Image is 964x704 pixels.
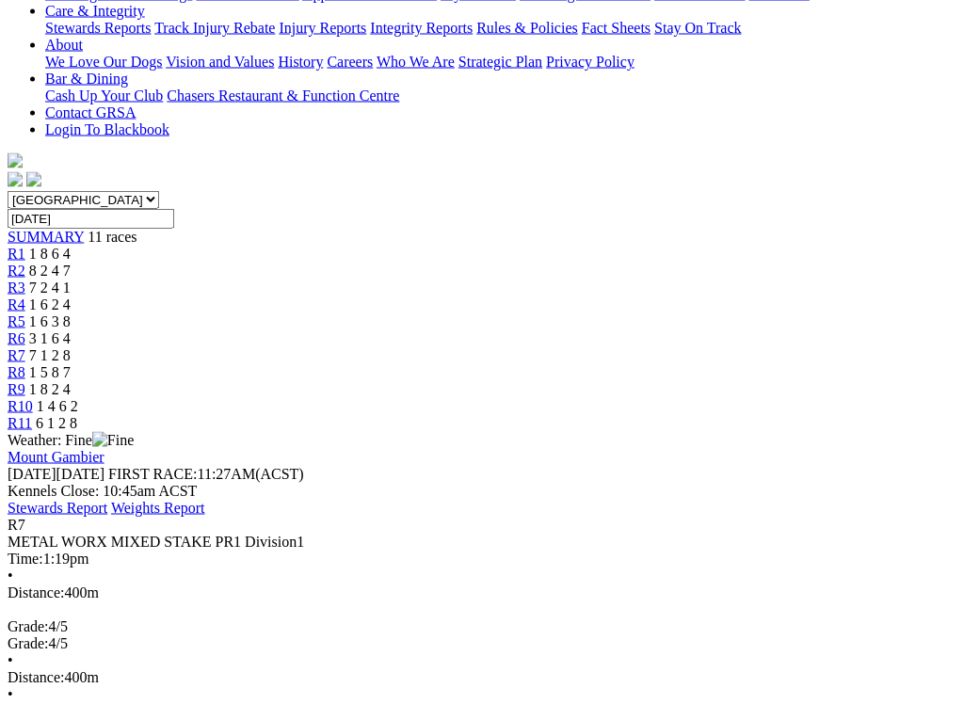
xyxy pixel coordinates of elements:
span: 1 8 2 4 [29,381,71,397]
img: logo-grsa-white.png [8,153,23,168]
span: Grade: [8,635,49,651]
a: We Love Our Dogs [45,54,162,70]
span: 1 5 8 7 [29,364,71,380]
span: 1 8 6 4 [29,246,71,262]
div: 1:19pm [8,551,956,568]
img: twitter.svg [26,172,41,187]
a: Weights Report [111,500,205,516]
a: Rules & Policies [476,20,578,36]
a: Who We Are [377,54,455,70]
a: Integrity Reports [370,20,473,36]
span: 7 2 4 1 [29,280,71,296]
a: Stewards Reports [45,20,151,36]
a: Stewards Report [8,500,107,516]
a: R9 [8,381,25,397]
span: 3 1 6 4 [29,330,71,346]
a: SUMMARY [8,229,84,245]
a: Care & Integrity [45,3,145,19]
a: Vision and Values [166,54,274,70]
a: Chasers Restaurant & Function Centre [167,88,399,104]
a: R4 [8,296,25,312]
span: Weather: Fine [8,432,134,448]
span: 7 1 2 8 [29,347,71,363]
a: R10 [8,398,33,414]
a: Cash Up Your Club [45,88,163,104]
a: R3 [8,280,25,296]
span: Time: [8,551,43,567]
a: R7 [8,347,25,363]
a: Fact Sheets [582,20,651,36]
span: Distance: [8,669,64,685]
a: Careers [327,54,373,70]
a: History [278,54,323,70]
span: 8 2 4 7 [29,263,71,279]
a: R2 [8,263,25,279]
a: R8 [8,364,25,380]
a: Contact GRSA [45,104,136,120]
span: • [8,568,13,584]
span: 1 6 3 8 [29,313,71,329]
div: About [45,54,956,71]
span: FIRST RACE: [108,466,197,482]
span: Distance: [8,584,64,600]
a: Stay On Track [654,20,741,36]
input: Select date [8,209,174,229]
a: R11 [8,415,32,431]
div: 4/5 [8,618,956,635]
img: facebook.svg [8,172,23,187]
a: About [45,37,83,53]
span: Grade: [8,618,49,634]
a: Strategic Plan [458,54,542,70]
span: 6 1 2 8 [36,415,77,431]
div: METAL WORX MIXED STAKE PR1 Division1 [8,534,956,551]
a: Login To Blackbook [45,121,169,137]
span: [DATE] [8,466,56,482]
a: Mount Gambier [8,449,104,465]
div: Care & Integrity [45,20,956,37]
a: Track Injury Rebate [154,20,275,36]
div: Bar & Dining [45,88,956,104]
span: • [8,652,13,668]
span: 11:27AM(ACST) [108,466,304,482]
span: 1 4 6 2 [37,398,78,414]
img: Fine [92,432,134,449]
span: [DATE] [8,466,104,482]
div: 4/5 [8,635,956,652]
span: 11 races [88,229,137,245]
a: R6 [8,330,25,346]
span: • [8,686,13,702]
a: Bar & Dining [45,71,128,87]
a: R5 [8,313,25,329]
div: 400m [8,584,956,601]
div: Kennels Close: 10:45am ACST [8,483,956,500]
a: R1 [8,246,25,262]
a: Injury Reports [279,20,366,36]
div: 400m [8,669,956,686]
span: 1 6 2 4 [29,296,71,312]
a: Privacy Policy [546,54,635,70]
span: R7 [8,517,25,533]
